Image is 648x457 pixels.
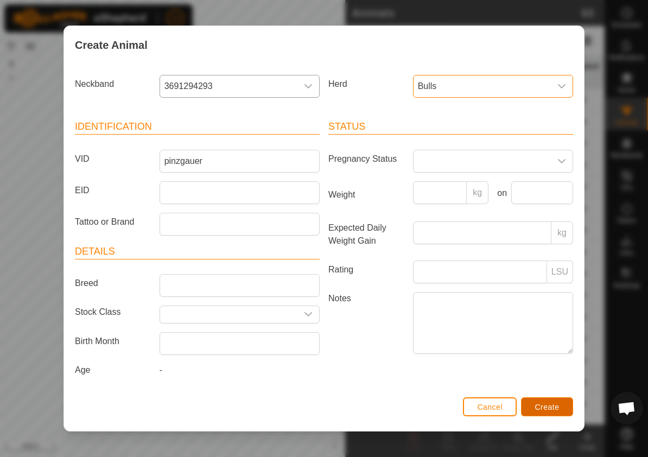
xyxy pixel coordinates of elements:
[324,292,409,353] label: Notes
[324,75,409,93] label: Herd
[324,181,409,208] label: Weight
[414,75,551,97] span: Bulls
[160,365,162,375] span: -
[535,403,560,411] span: Create
[551,75,573,97] div: dropdown trigger
[71,75,155,93] label: Neckband
[324,261,409,279] label: Rating
[463,397,517,416] button: Cancel
[521,397,573,416] button: Create
[551,221,573,244] p-inputgroup-addon: kg
[297,75,319,97] div: dropdown trigger
[611,392,643,424] div: Open chat
[477,403,503,411] span: Cancel
[75,119,320,135] header: Identification
[160,75,297,97] span: 3691294293
[71,332,155,351] label: Birth Month
[493,187,507,200] label: on
[324,150,409,168] label: Pregnancy Status
[297,306,319,323] div: dropdown trigger
[71,150,155,168] label: VID
[547,261,573,283] p-inputgroup-addon: LSU
[71,181,155,200] label: EID
[71,213,155,231] label: Tattoo or Brand
[71,306,155,319] label: Stock Class
[71,274,155,293] label: Breed
[75,244,320,259] header: Details
[71,364,155,377] label: Age
[467,181,488,204] p-inputgroup-addon: kg
[324,221,409,247] label: Expected Daily Weight Gain
[328,119,573,135] header: Status
[551,150,573,172] div: dropdown trigger
[75,37,148,53] span: Create Animal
